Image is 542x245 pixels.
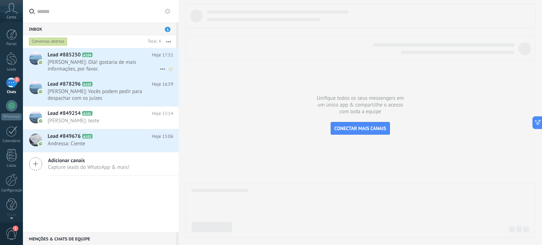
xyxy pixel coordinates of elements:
button: Mais [161,35,176,48]
div: Listas [1,164,22,168]
span: Lead #849254 [48,110,81,117]
span: 3 [165,27,170,32]
span: Conta [7,15,16,20]
span: Hoje 15:06 [152,133,173,140]
span: 3 [14,77,20,82]
img: com.amocrm.amocrmwa.svg [38,60,43,65]
a: Lead #849254 A101 Hoje 15:14 [PERSON_NAME]: teste [23,106,179,129]
span: Capture leads do WhatsApp & mais! [48,164,130,171]
span: Hoje 17:51 [152,51,173,59]
div: Total: 4 [145,38,161,45]
a: Lead #849676 A102 Hoje 15:06 Andressa: Ciente [23,129,179,152]
span: A103 [82,82,92,86]
span: Adicionar canais [48,157,130,164]
a: Lead #885250 A104 Hoje 17:51 [PERSON_NAME]: Olá! gostaria de mais informações, por favor. [23,48,179,77]
img: com.amocrm.amocrmwa.svg [38,141,43,146]
span: [PERSON_NAME]: Olá! gostaria de mais informações, por favor. [48,59,160,72]
div: Leads [1,67,22,72]
div: Conversas abertas [29,37,67,46]
span: Lead #849676 [48,133,81,140]
span: Hoje 15:14 [152,110,173,117]
div: WhatsApp [1,114,22,120]
a: Lead #878296 A103 Hoje 16:59 [PERSON_NAME]: Vocês podem pedir para despachar com os juízes [23,77,179,106]
span: A104 [82,53,92,57]
span: A101 [82,111,92,116]
span: Hoje 16:59 [152,81,173,88]
span: Lead #885250 [48,51,81,59]
div: Menções & Chats de equipe [23,232,176,245]
span: [PERSON_NAME]: Vocês podem pedir para despachar com os juízes [48,88,160,102]
div: Inbox [23,23,176,35]
div: Configurações [1,188,22,193]
span: CONECTAR MAIS CANAIS [335,125,386,131]
button: CONECTAR MAIS CANAIS [331,122,390,135]
div: Painel [1,42,22,47]
span: Lead #878296 [48,81,81,88]
span: Andressa: Ciente [48,140,160,147]
span: [PERSON_NAME]: teste [48,117,160,124]
div: Chats [1,90,22,94]
div: Calendário [1,139,22,143]
span: A102 [82,134,92,139]
span: 1 [13,226,18,231]
img: com.amocrm.amocrmwa.svg [38,89,43,94]
img: com.amocrm.amocrmwa.svg [38,118,43,123]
